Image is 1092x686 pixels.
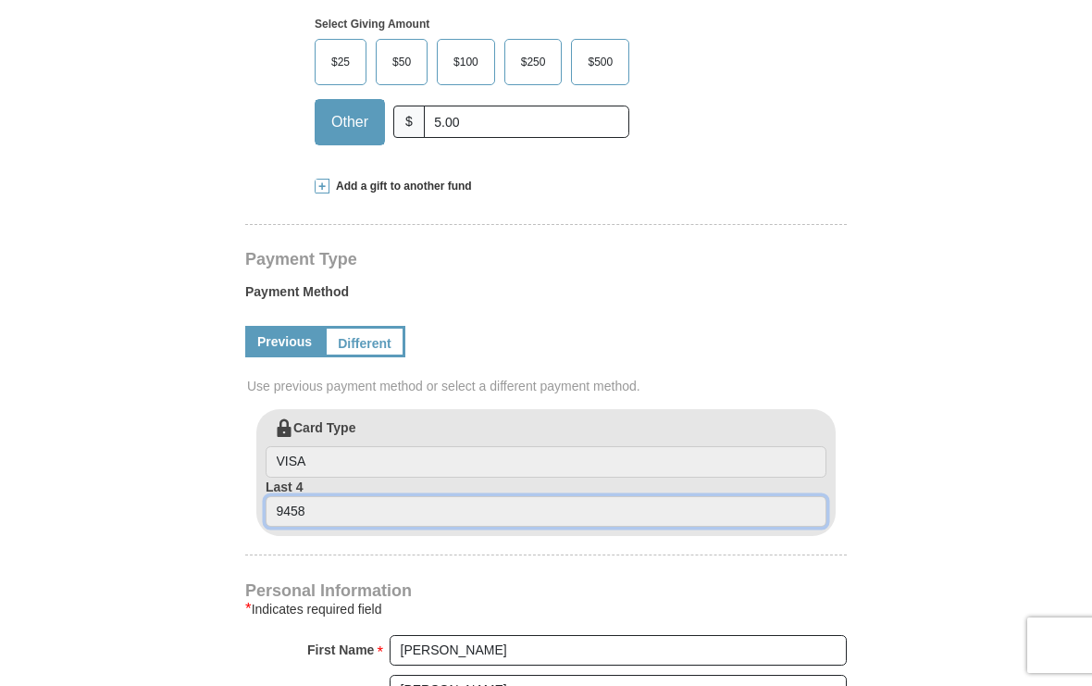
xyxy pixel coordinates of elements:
[266,496,826,528] input: Last 4
[424,106,629,138] input: Other Amount
[307,637,374,663] strong: First Name
[245,583,847,598] h4: Personal Information
[245,282,847,310] label: Payment Method
[383,48,420,76] span: $50
[393,106,425,138] span: $
[245,252,847,267] h4: Payment Type
[444,48,488,76] span: $100
[322,108,378,136] span: Other
[247,377,849,395] span: Use previous payment method or select a different payment method.
[512,48,555,76] span: $250
[266,418,826,478] label: Card Type
[315,18,429,31] strong: Select Giving Amount
[245,326,324,357] a: Previous
[329,179,472,194] span: Add a gift to another fund
[266,478,826,528] label: Last 4
[245,598,847,620] div: Indicates required field
[266,446,826,478] input: Card Type
[322,48,359,76] span: $25
[324,326,405,357] a: Different
[578,48,622,76] span: $500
